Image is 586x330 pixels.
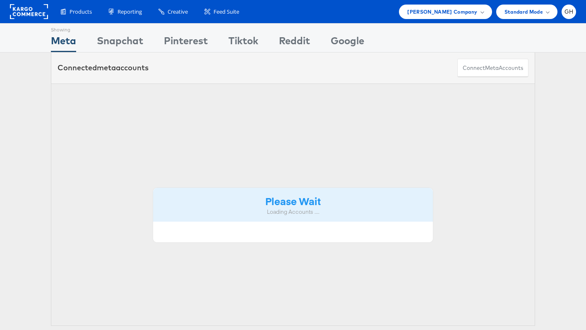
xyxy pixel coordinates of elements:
[485,64,499,72] span: meta
[97,63,116,72] span: meta
[279,33,310,52] div: Reddit
[168,8,188,16] span: Creative
[51,24,76,33] div: Showing
[97,33,143,52] div: Snapchat
[504,7,543,16] span: Standard Mode
[214,8,239,16] span: Feed Suite
[265,194,321,208] strong: Please Wait
[331,33,364,52] div: Google
[228,33,258,52] div: Tiktok
[564,9,574,14] span: GH
[70,8,92,16] span: Products
[159,208,427,216] div: Loading Accounts ....
[407,7,477,16] span: [PERSON_NAME] Company
[51,33,76,52] div: Meta
[457,59,528,77] button: ConnectmetaAccounts
[118,8,142,16] span: Reporting
[58,62,149,73] div: Connected accounts
[164,33,208,52] div: Pinterest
